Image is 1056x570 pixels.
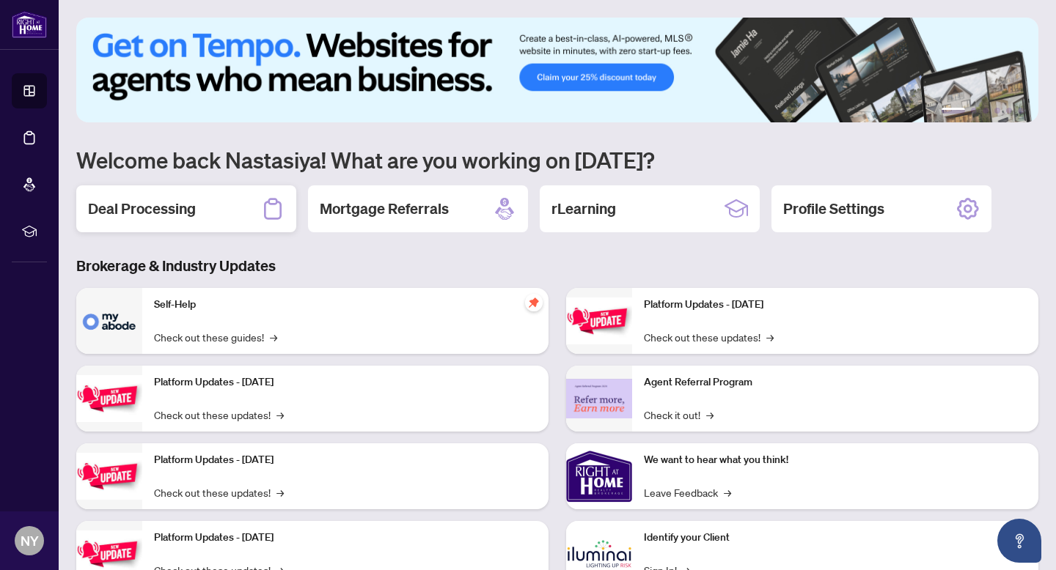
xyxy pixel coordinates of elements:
button: 5 [1006,108,1012,114]
img: We want to hear what you think! [566,443,632,509]
h2: Deal Processing [88,199,196,219]
button: Open asap [997,519,1041,563]
img: logo [12,11,47,38]
a: Leave Feedback→ [644,484,731,500]
p: Agent Referral Program [644,374,1027,391]
img: Agent Referral Program [566,379,632,419]
p: We want to hear what you think! [644,452,1027,468]
span: → [276,407,284,423]
span: → [706,407,714,423]
p: Platform Updates - [DATE] [154,530,537,546]
button: 6 [1018,108,1024,114]
img: Platform Updates - June 23, 2025 [566,297,632,344]
a: Check out these guides!→ [154,329,277,345]
span: NY [21,530,39,551]
span: → [270,329,277,345]
button: 2 [971,108,977,114]
p: Platform Updates - [DATE] [154,452,537,468]
p: Platform Updates - [DATE] [644,297,1027,313]
h2: rLearning [551,199,616,219]
img: Self-Help [76,288,142,354]
span: → [766,329,774,345]
a: Check out these updates!→ [154,484,284,500]
button: 3 [983,108,989,114]
a: Check it out!→ [644,407,714,423]
p: Identify your Client [644,530,1027,546]
img: Platform Updates - September 16, 2025 [76,375,142,421]
span: → [276,484,284,500]
button: 1 [942,108,965,114]
img: Platform Updates - July 21, 2025 [76,453,142,499]
h2: Mortgage Referrals [320,199,449,219]
h3: Brokerage & Industry Updates [76,256,1038,276]
h2: Profile Settings [783,199,884,219]
img: Slide 0 [76,18,1038,122]
p: Self-Help [154,297,537,313]
button: 4 [994,108,1000,114]
h1: Welcome back Nastasiya! What are you working on [DATE]? [76,146,1038,174]
p: Platform Updates - [DATE] [154,374,537,391]
a: Check out these updates!→ [644,329,774,345]
a: Check out these updates!→ [154,407,284,423]
span: pushpin [525,294,543,311]
span: → [724,484,731,500]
